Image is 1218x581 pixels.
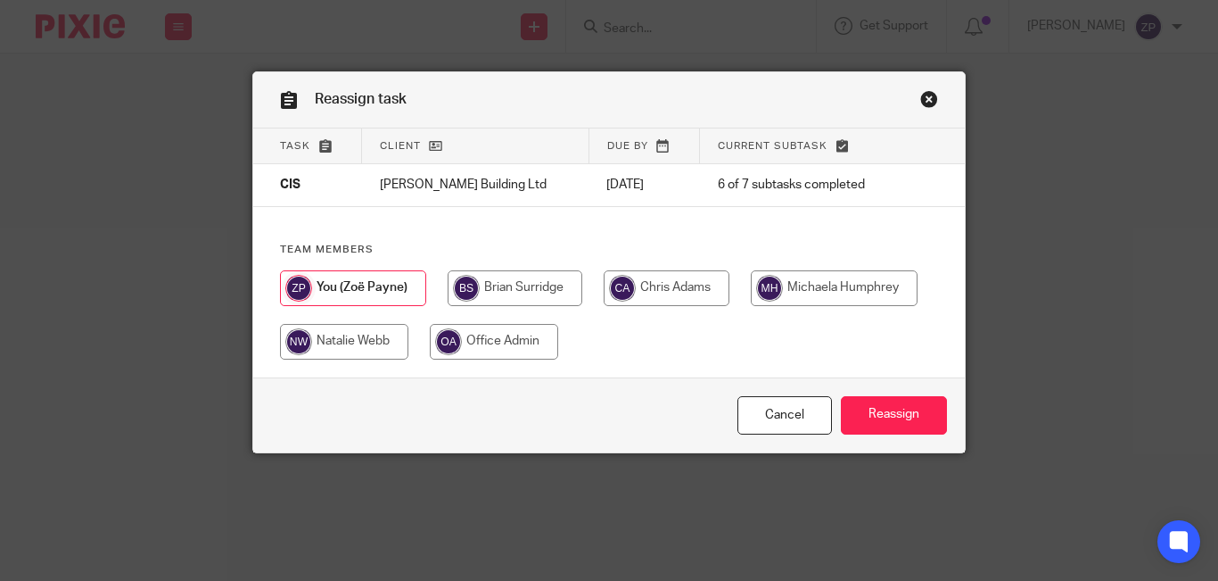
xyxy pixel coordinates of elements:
[280,243,938,257] h4: Team members
[606,176,681,194] p: [DATE]
[700,164,905,207] td: 6 of 7 subtasks completed
[920,90,938,114] a: Close this dialog window
[718,141,827,151] span: Current subtask
[841,396,947,435] input: Reassign
[280,179,300,192] span: CIS
[280,141,310,151] span: Task
[737,396,832,435] a: Close this dialog window
[380,176,572,194] p: [PERSON_NAME] Building Ltd
[380,141,421,151] span: Client
[315,92,407,106] span: Reassign task
[607,141,648,151] span: Due by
